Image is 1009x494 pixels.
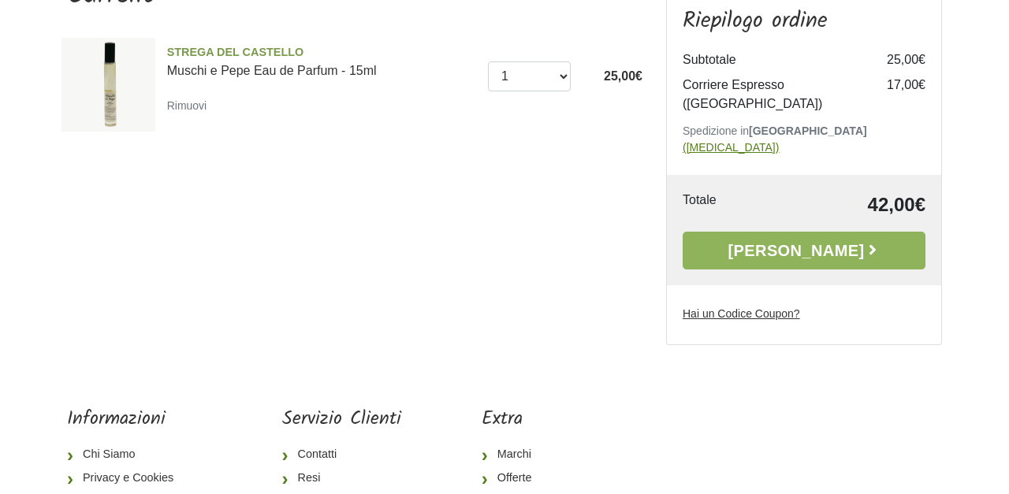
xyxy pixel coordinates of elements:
a: [PERSON_NAME] [683,232,925,269]
a: Marchi [482,443,586,466]
p: Spedizione in [683,123,925,156]
iframe: fb:page Facebook Social Plugin [666,408,942,463]
img: Muschi e Pepe Eau de Parfum - 15ml [61,38,155,132]
td: 42,00€ [772,191,925,219]
a: Offerte [482,466,586,490]
u: Hai un Codice Coupon? [683,307,800,320]
td: 17,00€ [862,72,925,117]
td: Totale [683,191,772,219]
label: Hai un Codice Coupon? [683,306,800,322]
h5: Extra [482,408,586,431]
h3: Riepilogo ordine [683,8,925,35]
td: 25,00€ [862,47,925,72]
span: 25,00€ [604,69,642,83]
a: Resi [282,466,401,490]
b: [GEOGRAPHIC_DATA] [749,124,867,137]
h5: Servizio Clienti [282,408,401,431]
a: Contatti [282,443,401,466]
td: Corriere Espresso ([GEOGRAPHIC_DATA]) [683,72,862,117]
a: STREGA DEL CASTELLOMuschi e Pepe Eau de Parfum - 15ml [167,44,476,77]
h5: Informazioni [67,408,201,431]
a: Chi Siamo [67,443,201,466]
small: Rimuovi [167,99,207,112]
a: ([MEDICAL_DATA]) [683,141,779,154]
a: Rimuovi [167,95,214,115]
td: Subtotale [683,47,862,72]
span: STREGA DEL CASTELLO [167,44,476,61]
a: Privacy e Cookies [67,466,201,490]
